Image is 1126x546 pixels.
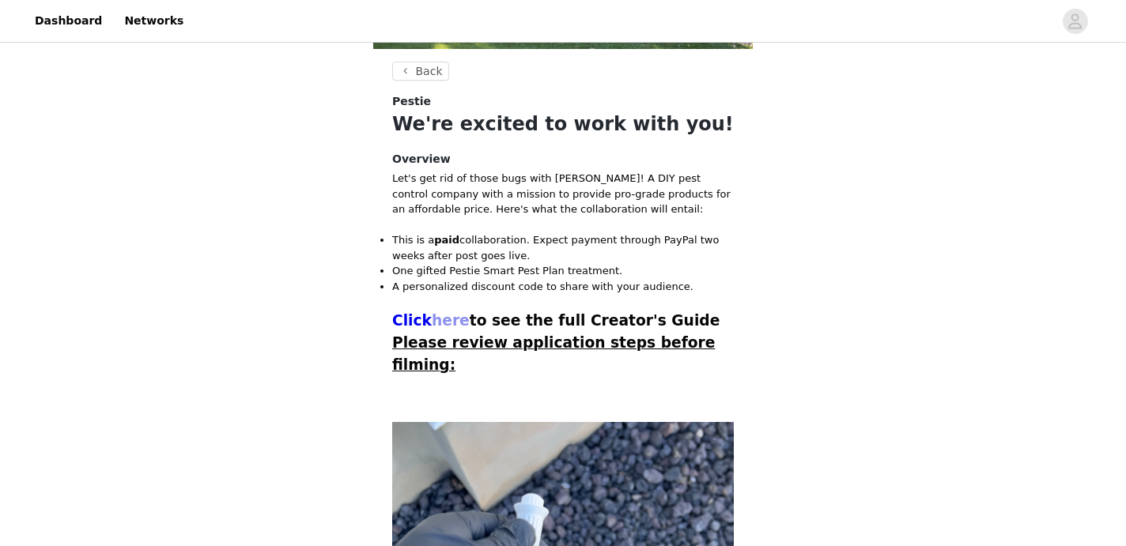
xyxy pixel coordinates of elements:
h1: We're excited to work with you! [392,110,734,138]
button: Back [392,62,449,81]
span: Click [392,312,432,329]
li: One gifted Pestie Smart Pest Plan treatment. [392,263,734,279]
a: Click [392,316,432,328]
a: Networks [115,3,193,39]
span: to see the full Creator's Guide [432,312,720,329]
li: This is a collaboration. Expect payment through PayPal two weeks after post goes live. [392,232,734,263]
a: here [432,312,470,329]
span: Pestie [392,93,431,110]
h4: Overview [392,151,734,168]
div: avatar [1067,9,1083,34]
p: Let's get rid of those bugs with [PERSON_NAME]! A DIY pest control company with a mission to prov... [392,171,734,217]
a: Dashboard [25,3,111,39]
strong: paid [434,234,459,246]
li: A personalized discount code to share with your audience. [392,279,734,295]
span: Please review application steps before filming: [392,334,715,373]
